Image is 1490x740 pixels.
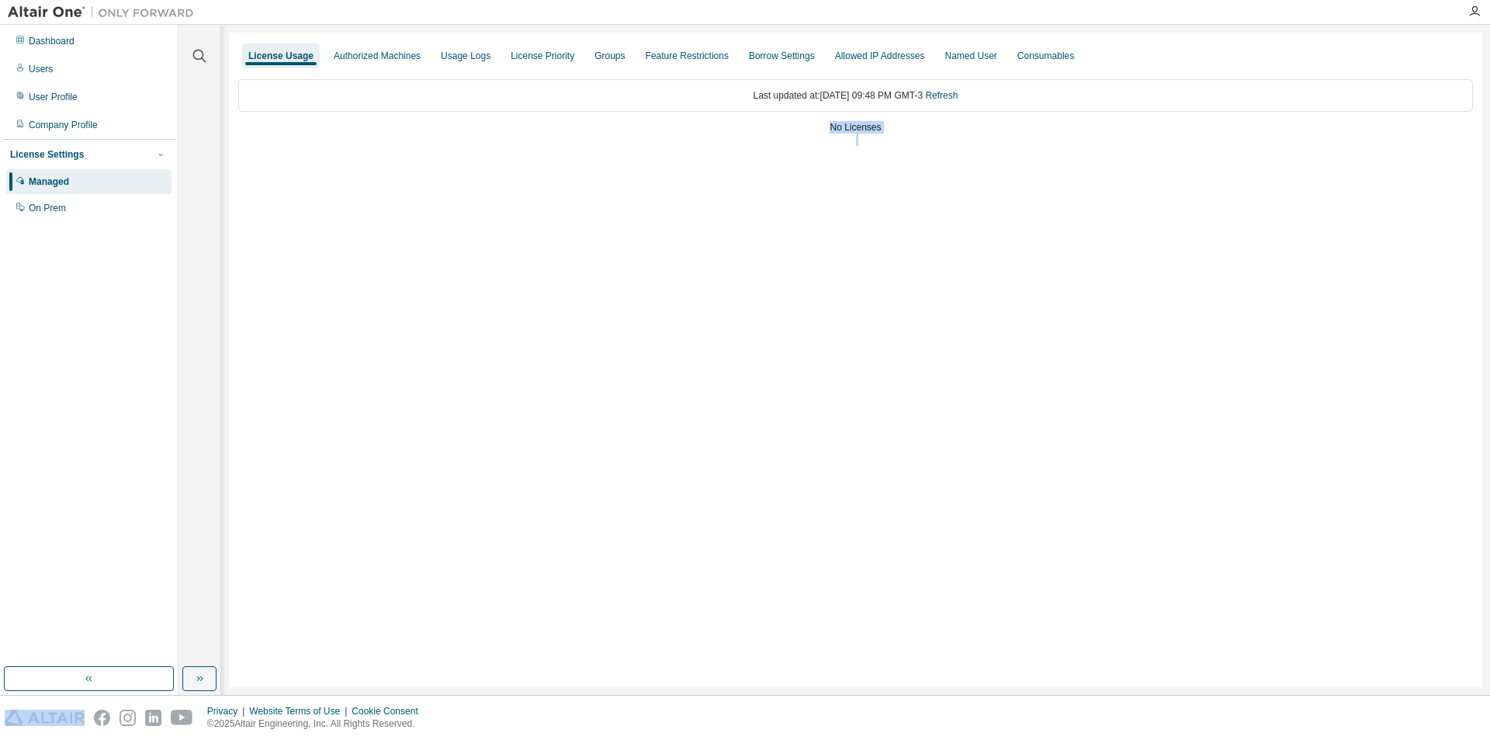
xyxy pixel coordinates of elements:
[5,710,85,726] img: altair_logo.svg
[207,717,428,731] p: © 2025 Altair Engineering, Inc. All Rights Reserved.
[29,202,66,214] div: On Prem
[352,705,427,717] div: Cookie Consent
[249,705,352,717] div: Website Terms of Use
[1017,50,1074,62] div: Consumables
[120,710,136,726] img: instagram.svg
[29,91,78,103] div: User Profile
[238,121,1473,134] div: No Licenses
[749,50,815,62] div: Borrow Settings
[207,705,249,717] div: Privacy
[835,50,925,62] div: Allowed IP Addresses
[29,35,74,47] div: Dashboard
[646,50,729,62] div: Feature Restrictions
[511,50,574,62] div: License Priority
[334,50,421,62] div: Authorized Machines
[925,90,958,101] a: Refresh
[29,175,69,188] div: Managed
[171,710,193,726] img: youtube.svg
[594,50,625,62] div: Groups
[10,148,84,161] div: License Settings
[145,710,161,726] img: linkedin.svg
[248,50,314,62] div: License Usage
[29,63,53,75] div: Users
[29,119,98,131] div: Company Profile
[441,50,490,62] div: Usage Logs
[944,50,996,62] div: Named User
[94,710,110,726] img: facebook.svg
[238,79,1473,112] div: Last updated at: [DATE] 09:48 PM GMT-3
[8,5,202,20] img: Altair One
